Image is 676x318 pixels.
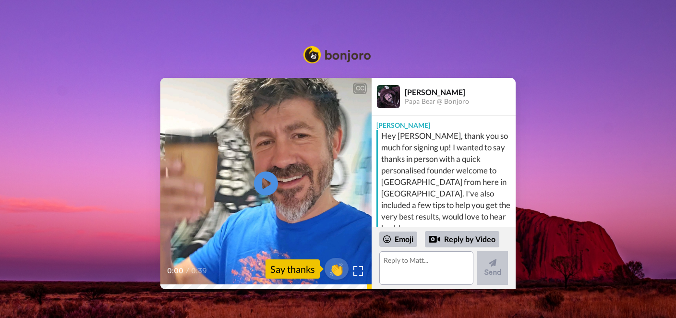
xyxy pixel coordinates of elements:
button: 👏 [325,258,349,280]
div: Hey [PERSON_NAME], thank you so much for signing up! I wanted to say thanks in person with a quic... [381,130,513,234]
span: 0:00 [167,265,184,277]
img: Profile Image [377,85,400,108]
button: Send [477,251,508,285]
span: 👏 [325,261,349,277]
div: Reply by Video [425,231,499,247]
div: Emoji [379,232,417,247]
div: CC [354,84,366,93]
div: [PERSON_NAME] [405,87,515,97]
img: Bonjoro Logo [303,46,371,63]
img: Full screen [353,266,363,276]
div: Papa Bear @ Bonjoro [405,98,515,106]
div: Reply by Video [429,233,440,245]
div: [PERSON_NAME] [372,116,516,130]
div: Say thanks [266,259,320,279]
span: / [186,265,189,277]
span: 0:39 [191,265,208,277]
